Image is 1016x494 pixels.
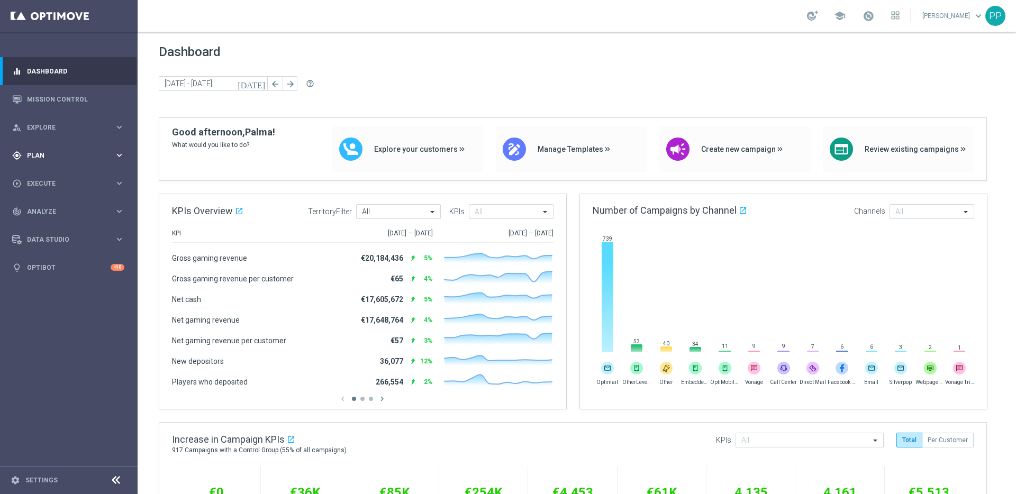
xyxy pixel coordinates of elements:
[12,179,22,188] i: play_circle_outline
[12,207,22,216] i: track_changes
[12,235,114,244] div: Data Studio
[114,234,124,244] i: keyboard_arrow_right
[12,207,114,216] div: Analyze
[27,152,114,159] span: Plan
[111,264,124,271] div: +10
[12,253,124,281] div: Optibot
[985,6,1005,26] div: PP
[27,124,114,131] span: Explore
[11,475,20,485] i: settings
[12,123,114,132] div: Explore
[12,85,124,113] div: Mission Control
[12,179,125,188] button: play_circle_outline Execute keyboard_arrow_right
[12,235,125,244] button: Data Studio keyboard_arrow_right
[25,477,58,483] a: Settings
[12,263,125,272] button: lightbulb Optibot +10
[12,179,114,188] div: Execute
[12,151,125,160] button: gps_fixed Plan keyboard_arrow_right
[27,253,111,281] a: Optibot
[12,151,22,160] i: gps_fixed
[114,150,124,160] i: keyboard_arrow_right
[27,236,114,243] span: Data Studio
[834,10,846,22] span: school
[27,85,124,113] a: Mission Control
[12,151,114,160] div: Plan
[12,207,125,216] button: track_changes Analyze keyboard_arrow_right
[921,8,985,24] a: [PERSON_NAME]keyboard_arrow_down
[973,10,984,22] span: keyboard_arrow_down
[12,95,125,104] button: Mission Control
[114,206,124,216] i: keyboard_arrow_right
[12,57,124,85] div: Dashboard
[27,180,114,187] span: Execute
[12,123,22,132] i: person_search
[114,122,124,132] i: keyboard_arrow_right
[12,67,125,76] button: equalizer Dashboard
[114,178,124,188] i: keyboard_arrow_right
[12,263,22,272] i: lightbulb
[27,208,114,215] span: Analyze
[27,57,124,85] a: Dashboard
[12,67,22,76] i: equalizer
[12,123,125,132] button: person_search Explore keyboard_arrow_right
